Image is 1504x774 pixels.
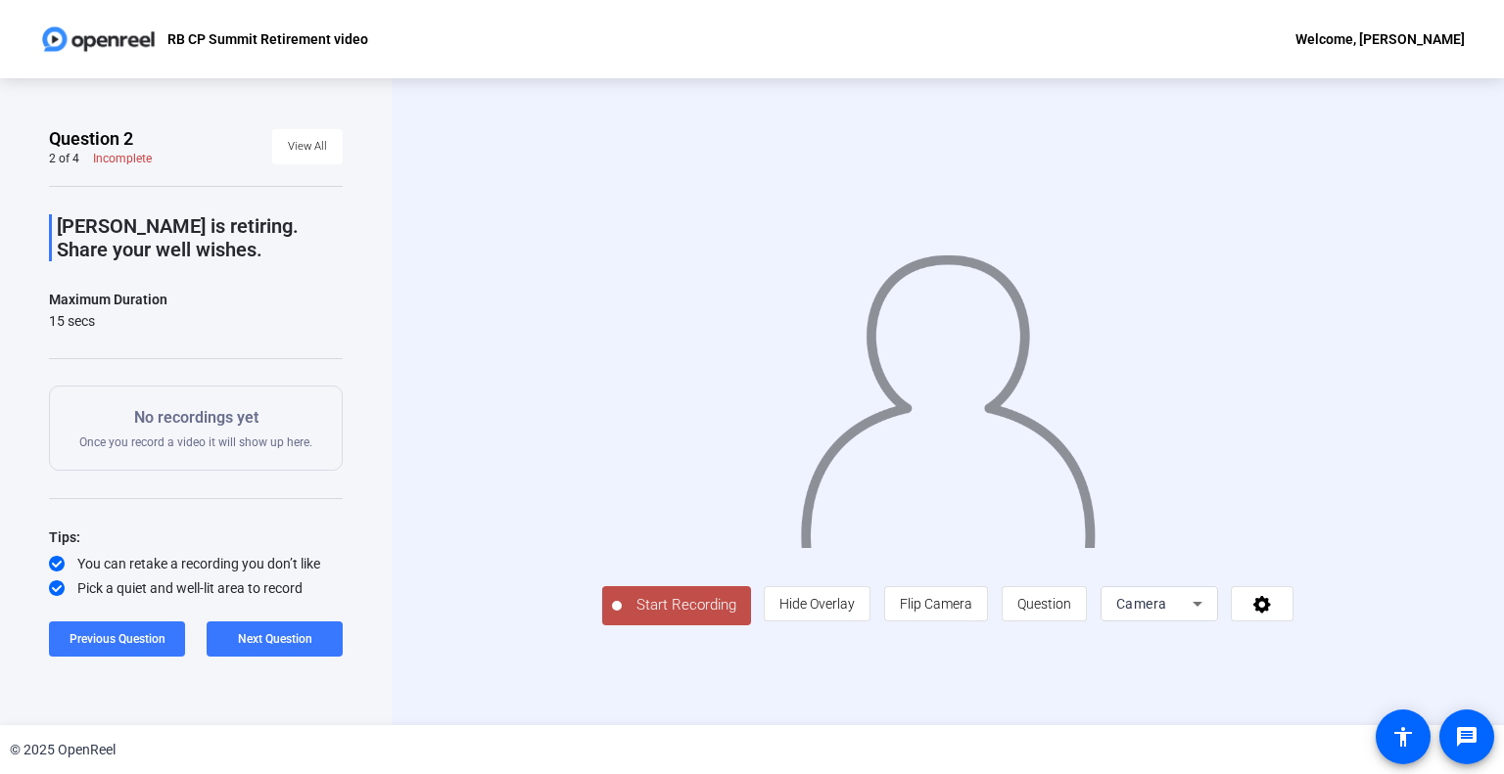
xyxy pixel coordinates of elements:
[602,586,751,625] button: Start Recording
[49,554,343,573] div: You can retake a recording you don’t like
[272,129,343,164] button: View All
[93,151,152,166] div: Incomplete
[70,632,165,646] span: Previous Question
[900,596,972,612] span: Flip Camera
[1391,725,1415,749] mat-icon: accessibility
[79,406,312,430] p: No recordings yet
[1116,596,1167,612] span: Camera
[764,586,870,621] button: Hide Overlay
[1455,725,1479,749] mat-icon: message
[49,311,167,331] div: 15 secs
[49,578,343,598] div: Pick a quiet and well-lit area to record
[207,621,343,657] button: Next Question
[622,594,751,616] span: Start Recording
[39,20,158,59] img: OpenReel logo
[1295,27,1465,51] div: Welcome, [PERSON_NAME]
[288,132,327,161] span: View All
[798,237,1098,548] img: overlay
[49,127,133,151] span: Question 2
[884,586,988,621] button: Flip Camera
[49,525,343,549] div: Tips:
[79,406,312,450] div: Once you record a video it will show up here.
[57,214,343,261] p: [PERSON_NAME] is retiring. Share your well wishes.
[1002,586,1087,621] button: Question
[49,151,79,166] div: 2 of 4
[779,596,855,612] span: Hide Overlay
[49,288,167,311] div: Maximum Duration
[167,27,368,51] p: RB CP Summit Retirement video
[49,621,185,657] button: Previous Question
[238,632,312,646] span: Next Question
[10,740,116,760] div: © 2025 OpenReel
[1017,596,1071,612] span: Question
